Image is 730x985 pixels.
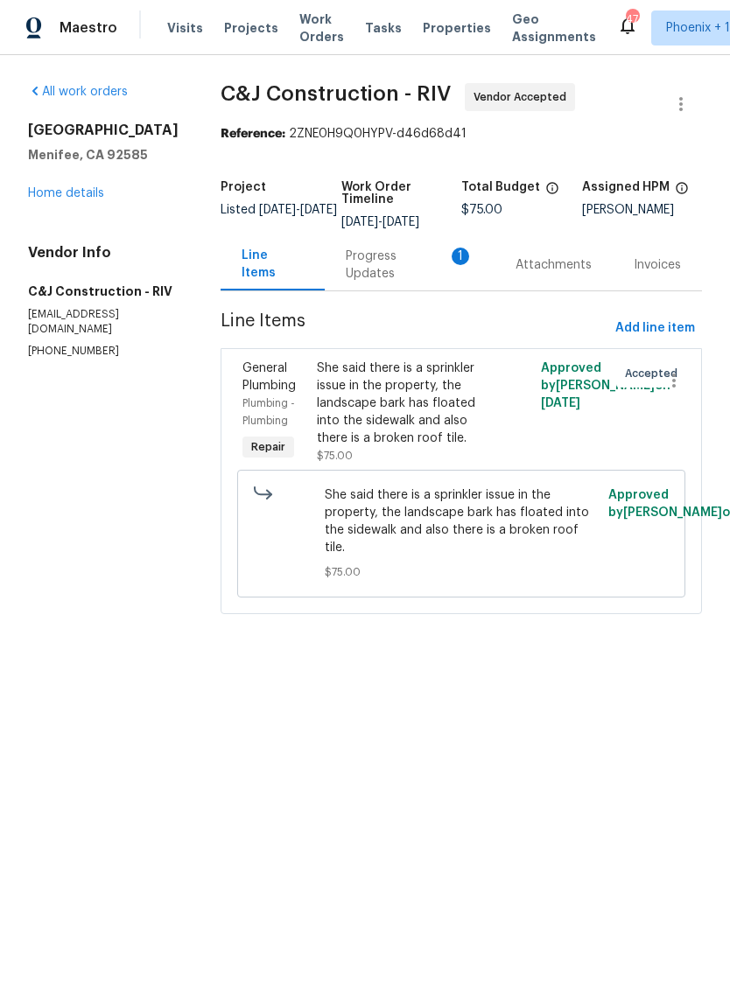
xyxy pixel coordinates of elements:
button: Add line item [608,312,702,345]
span: The total cost of line items that have been proposed by Opendoor. This sum includes line items th... [545,181,559,204]
span: Maestro [60,19,117,37]
span: Approved by [PERSON_NAME] on [541,362,670,409]
span: Visits [167,19,203,37]
span: General Plumbing [242,362,296,392]
span: Vendor Accepted [474,88,573,106]
h5: Menifee, CA 92585 [28,146,179,164]
h4: Vendor Info [28,244,179,262]
span: $75.00 [325,563,598,581]
div: Attachments [516,256,592,274]
p: [EMAIL_ADDRESS][DOMAIN_NAME] [28,307,179,337]
h5: Project [221,181,266,193]
h5: Work Order Timeline [341,181,462,206]
span: Properties [423,19,491,37]
span: Listed [221,204,337,216]
div: Progress Updates [346,248,474,283]
h5: Total Budget [461,181,540,193]
span: [DATE] [300,204,337,216]
div: 47 [626,10,638,28]
span: C&J Construction - RIV [221,83,451,104]
p: [PHONE_NUMBER] [28,344,179,359]
span: The hpm assigned to this work order. [675,181,689,204]
span: Work Orders [299,10,344,45]
span: Plumbing - Plumbing [242,398,295,426]
h2: [GEOGRAPHIC_DATA] [28,122,179,139]
span: Line Items [221,312,608,345]
span: $75.00 [317,451,353,461]
span: - [341,216,419,228]
h5: Assigned HPM [582,181,670,193]
span: Accepted [625,365,684,382]
div: Invoices [634,256,681,274]
span: She said there is a sprinkler issue in the property, the landscape bark has floated into the side... [325,486,598,556]
a: Home details [28,187,104,199]
span: Projects [224,19,278,37]
span: Tasks [365,22,402,34]
div: [PERSON_NAME] [582,204,703,216]
span: [DATE] [259,204,296,216]
span: Add line item [615,318,695,339]
span: Geo Assignments [512,10,596,45]
div: 2ZNE0H9Q0HYPV-d46d68d41 [221,125,702,143]
span: $75.00 [461,204,502,216]
span: - [259,204,337,216]
span: [DATE] [383,216,419,228]
span: [DATE] [341,216,378,228]
span: Phoenix + 1 [666,19,730,37]
div: She said there is a sprinkler issue in the property, the landscape bark has floated into the side... [317,360,493,447]
div: 1 [452,248,469,265]
h5: C&J Construction - RIV [28,283,179,300]
span: [DATE] [541,397,580,409]
a: All work orders [28,86,128,98]
span: Repair [244,438,292,456]
b: Reference: [221,128,285,140]
div: Line Items [242,247,304,282]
